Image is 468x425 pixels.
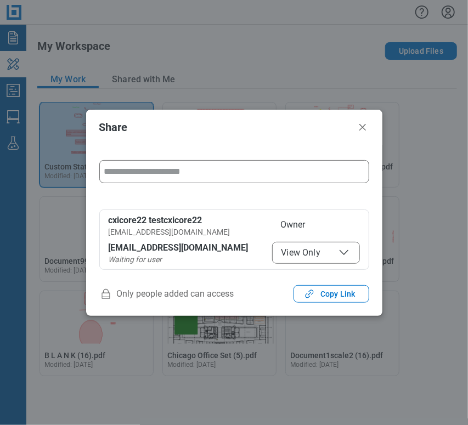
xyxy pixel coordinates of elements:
button: Close [356,121,369,134]
button: Copy Link [294,285,369,303]
div: [EMAIL_ADDRESS][DOMAIN_NAME] [109,226,268,237]
div: [EMAIL_ADDRESS][DOMAIN_NAME] [109,242,251,254]
div: Waiting for user [109,254,268,265]
h2: Share [99,121,352,133]
button: View Only [272,242,360,264]
span: Only people added can access [99,285,234,303]
span: Owner [272,214,360,237]
span: Copy Link [320,288,355,299]
span: View Only [281,246,351,259]
form: form [99,160,369,196]
div: cxicore22 testcxicore22 [109,214,268,226]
